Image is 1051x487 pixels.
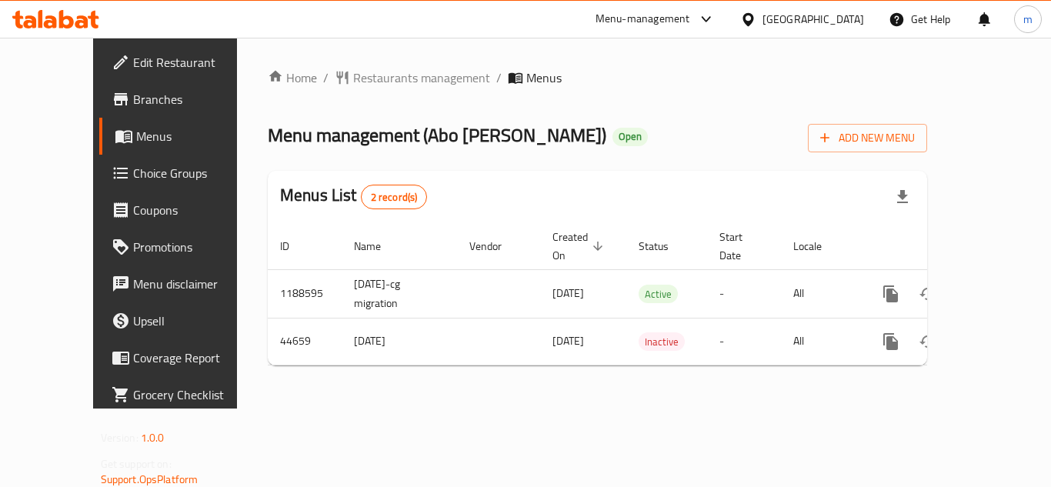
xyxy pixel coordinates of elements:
[342,269,457,318] td: [DATE]-cg migration
[552,331,584,351] span: [DATE]
[133,164,256,182] span: Choice Groups
[99,155,269,192] a: Choice Groups
[909,323,946,360] button: Change Status
[335,68,490,87] a: Restaurants management
[808,124,927,152] button: Add New Menu
[552,283,584,303] span: [DATE]
[872,275,909,312] button: more
[136,127,256,145] span: Menus
[101,454,172,474] span: Get support on:
[133,275,256,293] span: Menu disclaimer
[268,68,317,87] a: Home
[133,385,256,404] span: Grocery Checklist
[361,185,428,209] div: Total records count
[268,223,1033,365] table: enhanced table
[342,318,457,365] td: [DATE]
[884,178,921,215] div: Export file
[101,428,138,448] span: Version:
[596,10,690,28] div: Menu-management
[99,228,269,265] a: Promotions
[99,44,269,81] a: Edit Restaurant
[133,238,256,256] span: Promotions
[612,130,648,143] span: Open
[719,228,762,265] span: Start Date
[639,332,685,351] div: Inactive
[707,269,781,318] td: -
[909,275,946,312] button: Change Status
[707,318,781,365] td: -
[469,237,522,255] span: Vendor
[268,118,606,152] span: Menu management ( Abo [PERSON_NAME] )
[133,349,256,367] span: Coverage Report
[133,53,256,72] span: Edit Restaurant
[526,68,562,87] span: Menus
[133,312,256,330] span: Upsell
[552,228,608,265] span: Created On
[639,333,685,351] span: Inactive
[354,237,401,255] span: Name
[781,318,860,365] td: All
[268,269,342,318] td: 1188595
[872,323,909,360] button: more
[820,128,915,148] span: Add New Menu
[99,192,269,228] a: Coupons
[99,118,269,155] a: Menus
[99,265,269,302] a: Menu disclaimer
[280,237,309,255] span: ID
[639,285,678,303] span: Active
[99,339,269,376] a: Coverage Report
[639,237,689,255] span: Status
[860,223,1033,270] th: Actions
[133,201,256,219] span: Coupons
[353,68,490,87] span: Restaurants management
[99,376,269,413] a: Grocery Checklist
[99,81,269,118] a: Branches
[141,428,165,448] span: 1.0.0
[762,11,864,28] div: [GEOGRAPHIC_DATA]
[793,237,842,255] span: Locale
[268,68,927,87] nav: breadcrumb
[99,302,269,339] a: Upsell
[133,90,256,108] span: Branches
[268,318,342,365] td: 44659
[781,269,860,318] td: All
[496,68,502,87] li: /
[362,190,427,205] span: 2 record(s)
[323,68,329,87] li: /
[280,184,427,209] h2: Menus List
[1023,11,1033,28] span: m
